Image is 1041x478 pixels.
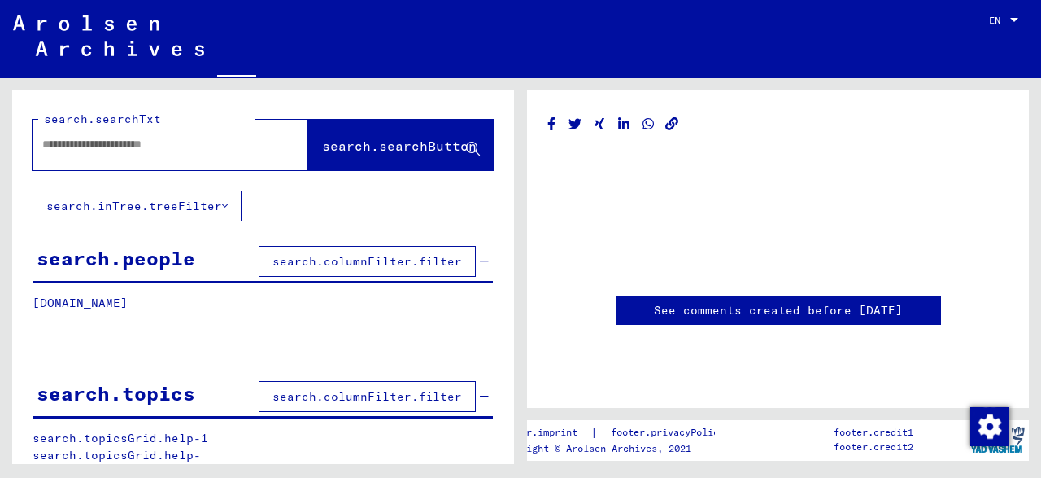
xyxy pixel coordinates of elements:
[308,120,494,170] button: search.searchButton
[498,424,744,441] div: |
[616,114,633,134] button: Share on LinkedIn
[44,112,161,126] mat-label: search.searchTxt
[259,246,476,277] button: search.columnFilter.filter
[33,295,493,312] p: [DOMAIN_NAME]
[498,441,744,456] p: Copyright © Arolsen Archives, 2021
[834,440,913,454] p: footer.credit2
[598,424,744,441] a: footer.privacyPolicy
[664,114,681,134] button: Copy link
[970,407,1009,446] img: Change consent
[591,114,608,134] button: Share on Xing
[498,424,590,441] a: footer.imprint
[259,381,476,412] button: search.columnFilter.filter
[989,15,1007,26] span: EN
[272,389,462,404] span: search.columnFilter.filter
[322,138,477,154] span: search.searchButton
[37,379,195,408] div: search.topics
[37,243,195,273] div: search.people
[967,419,1028,460] img: yv_logo.png
[33,191,242,221] button: search.inTree.treeFilter
[13,15,204,56] img: Arolsen_neg.svg
[272,254,462,269] span: search.columnFilter.filter
[834,425,913,440] p: footer.credit1
[640,114,657,134] button: Share on WhatsApp
[654,302,903,319] a: See comments created before [DATE]
[543,114,560,134] button: Share on Facebook
[567,114,584,134] button: Share on Twitter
